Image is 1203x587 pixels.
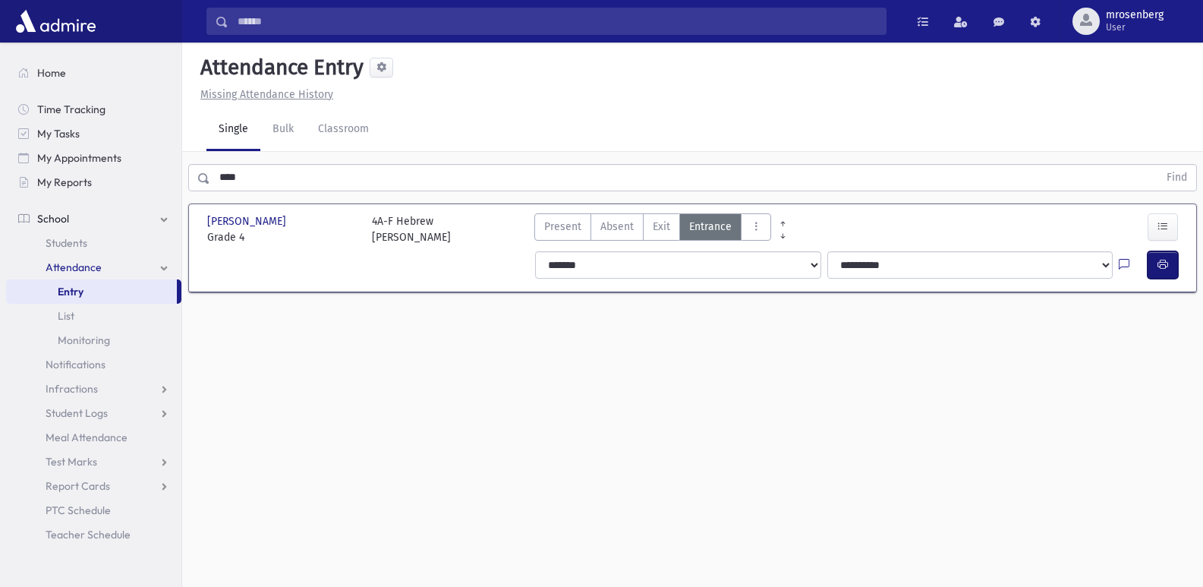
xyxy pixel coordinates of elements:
[37,103,105,116] span: Time Tracking
[58,285,83,298] span: Entry
[207,229,357,245] span: Grade 4
[46,479,110,493] span: Report Cards
[544,219,581,235] span: Present
[6,474,181,498] a: Report Cards
[200,88,333,101] u: Missing Attendance History
[6,207,181,231] a: School
[260,109,306,151] a: Bulk
[46,455,97,469] span: Test Marks
[1106,9,1164,21] span: mrosenberg
[46,358,105,371] span: Notifications
[6,304,181,328] a: List
[6,498,181,522] a: PTC Schedule
[6,328,181,352] a: Monitoring
[58,333,110,347] span: Monitoring
[46,260,102,274] span: Attendance
[37,175,92,189] span: My Reports
[1157,165,1196,191] button: Find
[6,377,181,401] a: Infractions
[207,213,289,229] span: [PERSON_NAME]
[37,66,66,80] span: Home
[6,401,181,425] a: Student Logs
[37,212,69,226] span: School
[6,279,177,304] a: Entry
[6,231,181,255] a: Students
[228,8,886,35] input: Search
[58,309,74,323] span: List
[37,151,121,165] span: My Appointments
[6,170,181,194] a: My Reports
[46,382,98,396] span: Infractions
[46,431,128,444] span: Meal Attendance
[372,213,451,245] div: 4A-F Hebrew [PERSON_NAME]
[46,528,131,541] span: Teacher Schedule
[1106,21,1164,33] span: User
[6,522,181,547] a: Teacher Schedule
[46,236,87,250] span: Students
[600,219,634,235] span: Absent
[6,255,181,279] a: Attendance
[6,425,181,450] a: Meal Attendance
[6,450,181,474] a: Test Marks
[12,6,99,36] img: AdmirePro
[6,122,181,146] a: My Tasks
[306,109,381,151] a: Classroom
[6,97,181,122] a: Time Tracking
[194,55,364,80] h5: Attendance Entry
[46,503,111,517] span: PTC Schedule
[689,219,732,235] span: Entrance
[6,146,181,170] a: My Appointments
[46,406,108,420] span: Student Logs
[534,213,771,245] div: AttTypes
[6,61,181,85] a: Home
[6,352,181,377] a: Notifications
[206,109,260,151] a: Single
[194,88,333,101] a: Missing Attendance History
[653,219,670,235] span: Exit
[37,127,80,140] span: My Tasks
